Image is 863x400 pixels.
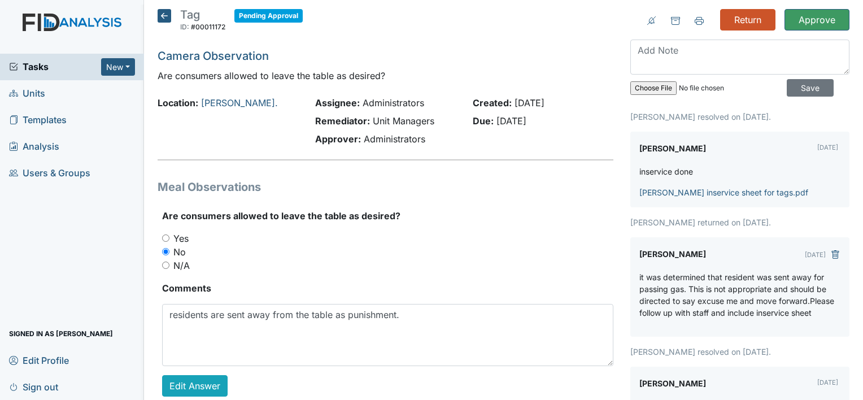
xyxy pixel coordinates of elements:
[473,97,512,108] strong: Created:
[639,246,706,262] label: [PERSON_NAME]
[162,262,169,269] input: N/A
[363,97,424,108] span: Administrators
[639,188,808,197] a: [PERSON_NAME] inservice sheet for tags.pdf
[173,259,190,272] label: N/A
[817,379,838,386] small: [DATE]
[201,97,278,108] a: [PERSON_NAME].
[364,133,425,145] span: Administrators
[162,304,613,366] textarea: residents are sent away from the table as punishment.
[315,115,370,127] strong: Remediator:
[9,325,113,342] span: Signed in as [PERSON_NAME]
[817,144,838,151] small: [DATE]
[805,251,826,259] small: [DATE]
[191,23,225,31] span: #00011172
[639,166,693,177] p: inservice done
[158,49,269,63] a: Camera Observation
[162,375,228,397] a: Edit Answer
[162,234,169,242] input: Yes
[173,232,189,245] label: Yes
[162,248,169,255] input: No
[515,97,544,108] span: [DATE]
[180,23,189,31] span: ID:
[784,9,849,31] input: Approve
[101,58,135,76] button: New
[9,351,69,369] span: Edit Profile
[630,216,849,228] p: [PERSON_NAME] returned on [DATE].
[9,60,101,73] a: Tasks
[639,141,706,156] label: [PERSON_NAME]
[158,179,613,195] h1: Meal Observations
[9,111,67,129] span: Templates
[639,376,706,392] label: [PERSON_NAME]
[162,281,613,295] strong: Comments
[9,138,59,155] span: Analysis
[9,164,90,182] span: Users & Groups
[787,79,834,97] input: Save
[9,378,58,395] span: Sign out
[158,97,198,108] strong: Location:
[373,115,434,127] span: Unit Managers
[180,8,200,21] span: Tag
[473,115,494,127] strong: Due:
[630,111,849,123] p: [PERSON_NAME] resolved on [DATE].
[496,115,526,127] span: [DATE]
[315,133,361,145] strong: Approver:
[173,245,186,259] label: No
[720,9,775,31] input: Return
[630,346,849,358] p: [PERSON_NAME] resolved on [DATE].
[639,271,840,319] p: it was determined that resident was sent away for passing gas. This is not appropriate and should...
[158,69,613,82] p: Are consumers allowed to leave the table as desired?
[234,9,303,23] span: Pending Approval
[9,85,45,102] span: Units
[162,209,400,223] label: Are consumers allowed to leave the table as desired?
[315,97,360,108] strong: Assignee:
